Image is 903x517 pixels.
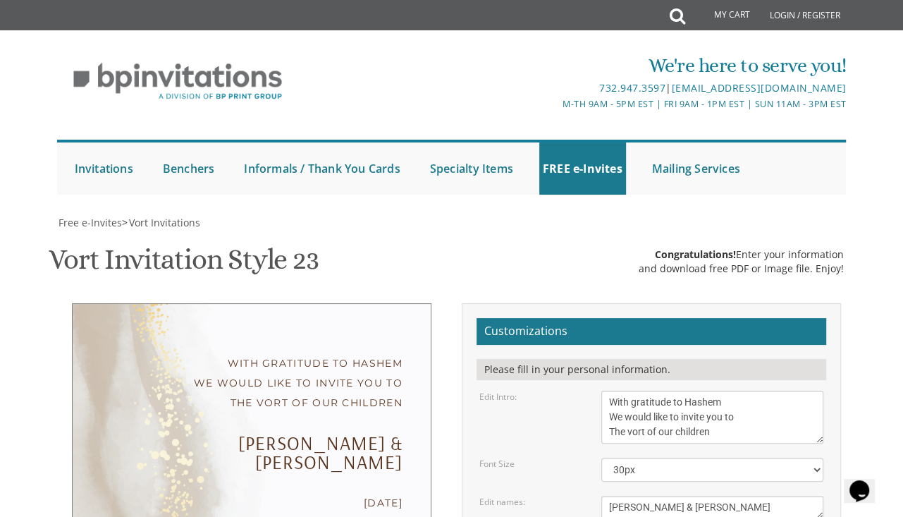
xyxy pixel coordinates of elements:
[639,248,844,262] div: Enter your information
[479,458,515,470] label: Font Size
[321,97,847,111] div: M-Th 9am - 5pm EST | Fri 9am - 1pm EST | Sun 11am - 3pm EST
[426,142,517,195] a: Specialty Items
[128,216,200,229] a: Vort Invitations
[655,248,736,261] span: Congratulations!
[240,142,403,195] a: Informals / Thank You Cards
[479,391,517,403] label: Edit Intro:
[57,52,299,111] img: BP Invitation Loft
[49,244,318,286] h1: Vort Invitation Style 23
[649,142,744,195] a: Mailing Services
[101,434,403,472] div: [PERSON_NAME] & [PERSON_NAME]
[101,353,403,413] div: With gratitude to Hashem We would like to invite you to The vort of our children
[321,80,847,97] div: |
[71,142,137,195] a: Invitations
[539,142,626,195] a: FREE e-Invites
[844,461,889,503] iframe: chat widget
[479,496,525,508] label: Edit names:
[477,359,825,380] div: Please fill in your personal information.
[57,216,122,229] a: Free e-Invites
[122,216,200,229] span: >
[59,216,122,229] span: Free e-Invites
[159,142,219,195] a: Benchers
[671,81,846,95] a: [EMAIL_ADDRESS][DOMAIN_NAME]
[639,262,844,276] div: and download free PDF or Image file. Enjoy!
[601,391,823,444] textarea: With gratitude to Hashem We would like to invite you to The vort of our children
[477,318,825,345] h2: Customizations
[599,81,665,95] a: 732.947.3597
[684,1,760,30] a: My Cart
[129,216,200,229] span: Vort Invitations
[321,51,847,80] div: We're here to serve you!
